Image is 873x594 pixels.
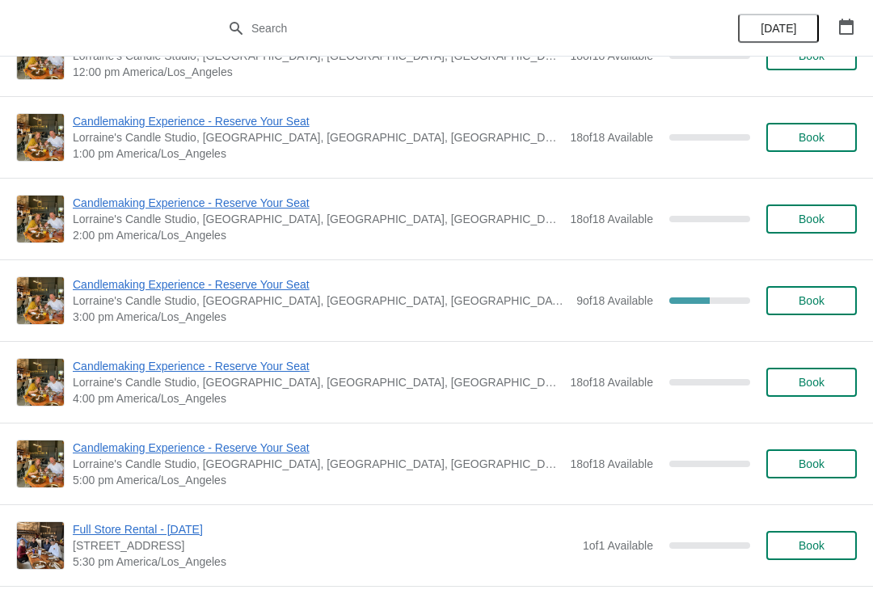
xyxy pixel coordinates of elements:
button: Book [766,123,857,152]
button: [DATE] [738,14,819,43]
button: Book [766,204,857,234]
span: Full Store Rental - [DATE] [73,521,575,537]
button: Book [766,531,857,560]
span: 12:00 pm America/Los_Angeles [73,64,562,80]
span: 18 of 18 Available [570,213,653,225]
span: Book [799,294,824,307]
span: Candlemaking Experience - Reserve Your Seat [73,113,562,129]
span: Book [799,213,824,225]
span: Lorraine's Candle Studio, [GEOGRAPHIC_DATA], [GEOGRAPHIC_DATA], [GEOGRAPHIC_DATA], [GEOGRAPHIC_DATA] [73,374,562,390]
img: Candlemaking Experience - Reserve Your Seat | Lorraine's Candle Studio, Market Street, Pacific Be... [17,359,64,406]
span: Book [799,376,824,389]
button: Book [766,368,857,397]
span: Candlemaking Experience - Reserve Your Seat [73,195,562,211]
span: 1 of 1 Available [583,539,653,552]
span: 18 of 18 Available [570,376,653,389]
span: Lorraine's Candle Studio, [GEOGRAPHIC_DATA], [GEOGRAPHIC_DATA], [GEOGRAPHIC_DATA], [GEOGRAPHIC_DATA] [73,293,568,309]
img: Full Store Rental - Monday | 215 Market St suite 1a, Seabrook, WA 98571, USA | 5:30 pm America/Lo... [17,522,64,569]
span: Candlemaking Experience - Reserve Your Seat [73,276,568,293]
span: Candlemaking Experience - Reserve Your Seat [73,440,562,456]
span: 18 of 18 Available [570,457,653,470]
span: Book [799,131,824,144]
button: Book [766,286,857,315]
span: 3:00 pm America/Los_Angeles [73,309,568,325]
span: 2:00 pm America/Los_Angeles [73,227,562,243]
span: 4:00 pm America/Los_Angeles [73,390,562,407]
span: [STREET_ADDRESS] [73,537,575,554]
span: Lorraine's Candle Studio, [GEOGRAPHIC_DATA], [GEOGRAPHIC_DATA], [GEOGRAPHIC_DATA], [GEOGRAPHIC_DATA] [73,129,562,145]
span: 18 of 18 Available [570,131,653,144]
button: Book [766,449,857,478]
span: [DATE] [761,22,796,35]
span: Book [799,539,824,552]
span: Lorraine's Candle Studio, [GEOGRAPHIC_DATA], [GEOGRAPHIC_DATA], [GEOGRAPHIC_DATA], [GEOGRAPHIC_DATA] [73,456,562,472]
span: 5:30 pm America/Los_Angeles [73,554,575,570]
span: 9 of 18 Available [576,294,653,307]
img: Candlemaking Experience - Reserve Your Seat | Lorraine's Candle Studio, Market Street, Pacific Be... [17,277,64,324]
span: 5:00 pm America/Los_Angeles [73,472,562,488]
span: 1:00 pm America/Los_Angeles [73,145,562,162]
img: Candlemaking Experience - Reserve Your Seat | Lorraine's Candle Studio, Market Street, Pacific Be... [17,440,64,487]
img: Candlemaking Experience - Reserve Your Seat | Lorraine's Candle Studio, Market Street, Pacific Be... [17,114,64,161]
span: Lorraine's Candle Studio, [GEOGRAPHIC_DATA], [GEOGRAPHIC_DATA], [GEOGRAPHIC_DATA], [GEOGRAPHIC_DATA] [73,211,562,227]
img: Candlemaking Experience - Reserve Your Seat | Lorraine's Candle Studio, Market Street, Pacific Be... [17,196,64,242]
span: Book [799,457,824,470]
input: Search [251,14,655,43]
span: Candlemaking Experience - Reserve Your Seat [73,358,562,374]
